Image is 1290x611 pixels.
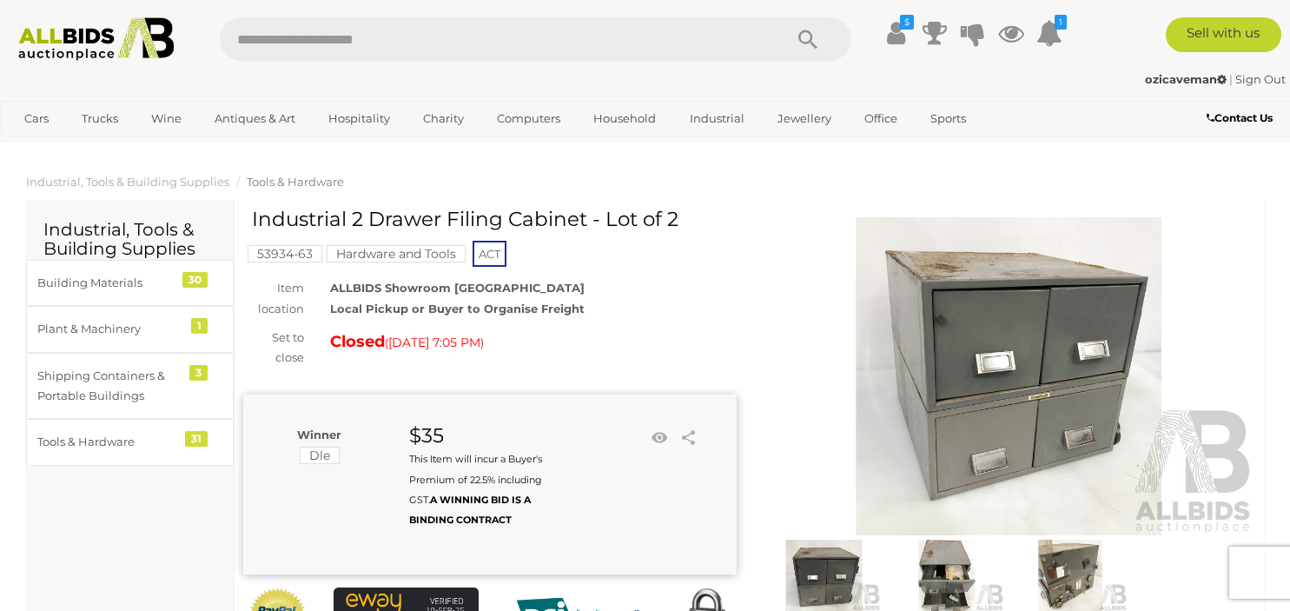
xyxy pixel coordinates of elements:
[26,419,234,465] a: Tools & Hardware 31
[37,366,181,407] div: Shipping Containers & Portable Buildings
[853,104,909,133] a: Office
[473,241,506,267] span: ACT
[70,104,129,133] a: Trucks
[327,247,466,261] a: Hardware and Tools
[26,175,229,189] a: Industrial, Tools & Building Supplies
[248,245,322,262] mark: 53934-63
[1145,72,1229,86] a: ozicaveman
[1207,111,1273,124] b: Contact Us
[26,260,234,306] a: Building Materials 30
[140,104,193,133] a: Wine
[763,217,1256,535] img: Industrial 2 Drawer Filing Cabinet - Lot of 2
[37,273,181,293] div: Building Materials
[247,175,344,189] a: Tools & Hardware
[189,365,208,381] div: 3
[883,17,910,49] a: $
[248,247,322,261] a: 53934-63
[13,134,159,163] a: [GEOGRAPHIC_DATA]
[37,432,181,452] div: Tools & Hardware
[230,278,317,319] div: Item location
[409,453,542,526] small: This Item will incur a Buyer's Premium of 22.5% including GST.
[10,17,183,61] img: Allbids.com.au
[330,302,585,315] strong: Local Pickup or Buyer to Organise Freight
[486,104,572,133] a: Computers
[1166,17,1282,52] a: Sell with us
[330,332,385,351] strong: Closed
[330,281,585,295] strong: ALLBIDS Showroom [GEOGRAPHIC_DATA]
[409,494,531,526] b: A WINNING BID IS A BINDING CONTRACT
[764,17,851,61] button: Search
[317,104,401,133] a: Hospitality
[26,306,234,352] a: Plant & Machinery 1
[1235,72,1286,86] a: Sign Out
[1055,15,1067,30] i: 1
[203,104,307,133] a: Antiques & Art
[26,353,234,420] a: Shipping Containers & Portable Buildings 3
[766,104,843,133] a: Jewellery
[191,318,208,334] div: 1
[13,104,60,133] a: Cars
[182,272,208,288] div: 30
[252,209,732,230] h1: Industrial 2 Drawer Filing Cabinet - Lot of 2
[1207,109,1277,128] a: Contact Us
[1036,17,1062,49] a: 1
[409,423,444,448] strong: $35
[300,447,340,464] mark: Dle
[1229,72,1233,86] span: |
[582,104,667,133] a: Household
[185,431,208,447] div: 31
[43,220,216,258] h2: Industrial, Tools & Building Supplies
[37,319,181,339] div: Plant & Machinery
[297,428,341,442] b: Winner
[1145,72,1227,86] strong: ozicaveman
[385,335,484,349] span: ( )
[388,335,480,350] span: [DATE] 7:05 PM
[919,104,977,133] a: Sports
[327,245,466,262] mark: Hardware and Tools
[900,15,914,30] i: $
[646,425,672,451] li: Watch this item
[412,104,475,133] a: Charity
[678,104,756,133] a: Industrial
[230,328,317,369] div: Set to close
